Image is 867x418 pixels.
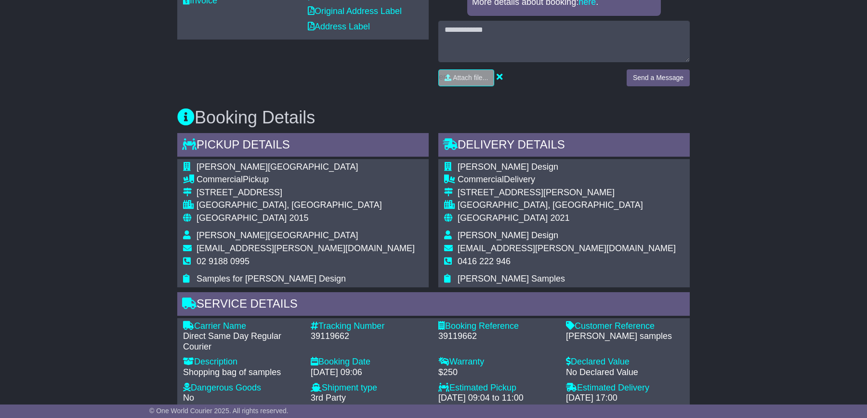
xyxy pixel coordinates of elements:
div: [DATE] 17:00 [566,393,684,404]
a: Address Label [308,22,370,31]
div: $250 [438,367,556,378]
span: [GEOGRAPHIC_DATA] [197,213,287,223]
div: Tracking Number [311,321,429,332]
div: Direct Same Day Regular Courier [183,331,301,352]
a: Original Address Label [308,6,402,16]
span: [PERSON_NAME] Samples [458,274,565,283]
span: 0416 222 946 [458,256,511,266]
div: [DATE] 09:04 to 11:00 [438,393,556,404]
span: [PERSON_NAME][GEOGRAPHIC_DATA] [197,162,358,172]
span: 02 9188 0995 [197,256,250,266]
div: [GEOGRAPHIC_DATA], [GEOGRAPHIC_DATA] [197,200,415,211]
div: Warranty [438,357,556,367]
span: No [183,393,194,403]
div: 39119662 [311,331,429,342]
div: [STREET_ADDRESS][PERSON_NAME] [458,188,676,198]
div: Booking Reference [438,321,556,332]
h3: Booking Details [177,108,690,127]
div: Shipment type [311,383,429,393]
div: Declared Value [566,357,684,367]
div: Pickup Details [177,133,429,159]
div: Customer Reference [566,321,684,332]
div: No Declared Value [566,367,684,378]
div: [PERSON_NAME] samples [566,331,684,342]
div: Pickup [197,175,415,185]
span: [PERSON_NAME][GEOGRAPHIC_DATA] [197,230,358,240]
span: [EMAIL_ADDRESS][PERSON_NAME][DOMAIN_NAME] [458,243,676,253]
span: [EMAIL_ADDRESS][PERSON_NAME][DOMAIN_NAME] [197,243,415,253]
span: 2015 [289,213,308,223]
span: [PERSON_NAME] Design [458,230,558,240]
div: Delivery Details [438,133,690,159]
div: 39119662 [438,331,556,342]
button: Send a Message [627,69,690,86]
div: Booking Date [311,357,429,367]
div: [DATE] 09:06 [311,367,429,378]
div: [GEOGRAPHIC_DATA], [GEOGRAPHIC_DATA] [458,200,676,211]
div: Carrier Name [183,321,301,332]
span: 3rd Party [311,393,346,403]
div: Delivery [458,175,676,185]
div: Shopping bag of samples [183,367,301,378]
span: [GEOGRAPHIC_DATA] [458,213,548,223]
div: Description [183,357,301,367]
span: Commercial [458,175,504,184]
span: [PERSON_NAME] Design [458,162,558,172]
span: © One World Courier 2025. All rights reserved. [149,407,289,415]
span: Commercial [197,175,243,184]
div: Service Details [177,292,690,318]
div: Estimated Delivery [566,383,684,393]
span: Samples for [PERSON_NAME] Design [197,274,346,283]
div: Estimated Pickup [438,383,556,393]
div: [STREET_ADDRESS] [197,188,415,198]
div: Dangerous Goods [183,383,301,393]
span: 2021 [550,213,569,223]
